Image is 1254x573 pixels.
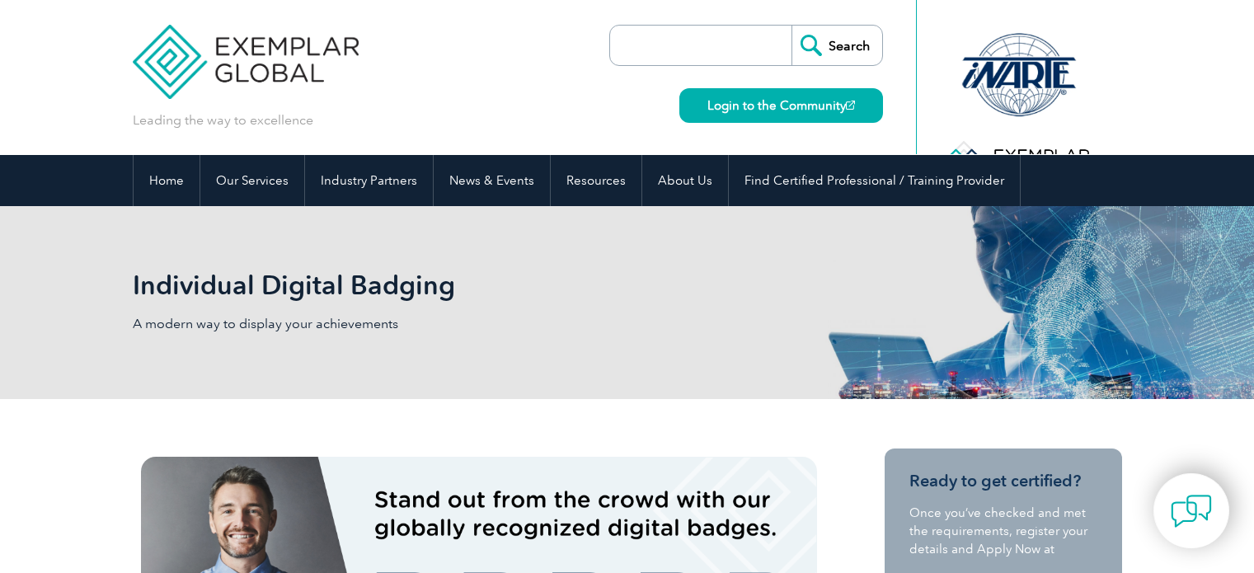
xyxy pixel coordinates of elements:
a: Home [134,155,200,206]
p: Once you’ve checked and met the requirements, register your details and Apply Now at [909,504,1097,558]
img: contact-chat.png [1171,491,1212,532]
p: Leading the way to excellence [133,111,313,129]
img: open_square.png [846,101,855,110]
a: Our Services [200,155,304,206]
input: Search [791,26,882,65]
a: Resources [551,155,641,206]
a: Industry Partners [305,155,433,206]
p: A modern way to display your achievements [133,315,627,333]
a: About Us [642,155,728,206]
a: News & Events [434,155,550,206]
h2: Individual Digital Badging [133,272,825,298]
a: Login to the Community [679,88,883,123]
h3: Ready to get certified? [909,471,1097,491]
a: Find Certified Professional / Training Provider [729,155,1020,206]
